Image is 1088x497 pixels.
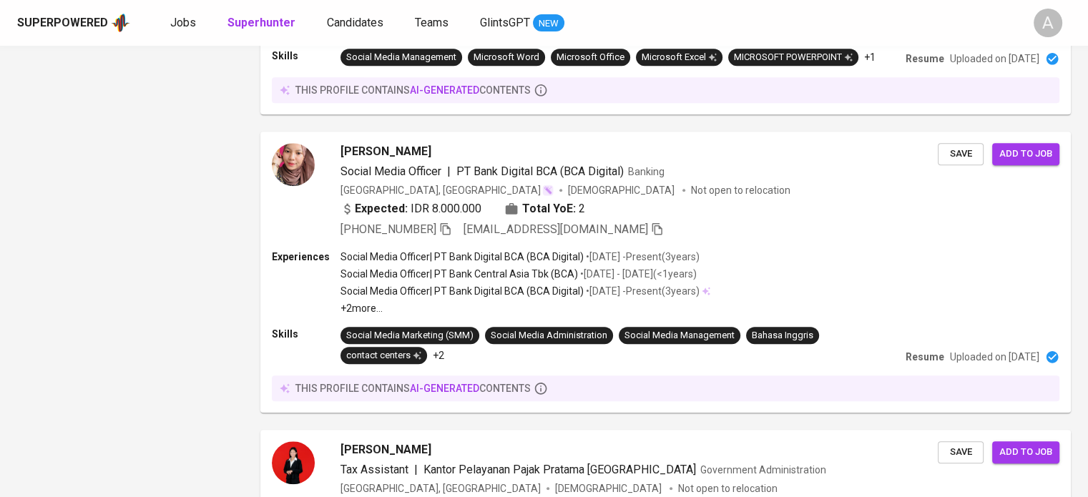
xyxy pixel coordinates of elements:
[542,184,554,196] img: magic_wand.svg
[17,12,130,34] a: Superpoweredapp logo
[906,51,944,66] p: Resume
[1034,9,1062,37] div: A
[578,267,697,281] p: • [DATE] - [DATE] ( <1 years )
[272,49,340,63] p: Skills
[678,481,778,496] p: Not open to relocation
[999,146,1052,162] span: Add to job
[227,16,295,29] b: Superhunter
[491,329,607,343] div: Social Media Administration
[346,349,421,363] div: contact centers
[410,383,479,394] span: AI-generated
[340,267,578,281] p: Social Media Officer | PT Bank Central Asia Tbk (BCA)
[327,16,383,29] span: Candidates
[992,441,1059,463] button: Add to job
[340,200,481,217] div: IDR 8.000.000
[950,51,1039,66] p: Uploaded on [DATE]
[340,164,441,178] span: Social Media Officer
[415,16,449,29] span: Teams
[938,143,984,165] button: Save
[170,14,199,32] a: Jobs
[568,183,677,197] span: [DEMOGRAPHIC_DATA]
[111,12,130,34] img: app logo
[272,441,315,484] img: 1b7dc6aca5325cdc2d3556e7b78bf965.jpg
[340,222,436,236] span: [PHONE_NUMBER]
[272,327,340,341] p: Skills
[480,16,530,29] span: GlintsGPT
[999,444,1052,461] span: Add to job
[272,250,340,264] p: Experiences
[584,250,700,264] p: • [DATE] - Present ( 3 years )
[340,250,584,264] p: Social Media Officer | PT Bank Digital BCA (BCA Digital)
[340,481,541,496] div: [GEOGRAPHIC_DATA], [GEOGRAPHIC_DATA]
[346,329,474,343] div: Social Media Marketing (SMM)
[864,50,876,64] p: +1
[340,284,584,298] p: Social Media Officer | PT Bank Digital BCA (BCA Digital)
[945,146,976,162] span: Save
[340,183,554,197] div: [GEOGRAPHIC_DATA], [GEOGRAPHIC_DATA]
[340,463,408,476] span: Tax Assistant
[17,15,108,31] div: Superpowered
[340,143,431,160] span: [PERSON_NAME]
[414,461,418,478] span: |
[624,329,735,343] div: Social Media Management
[945,444,976,461] span: Save
[456,164,624,178] span: PT Bank Digital BCA (BCA Digital)
[642,51,717,64] div: Microsoft Excel
[423,463,696,476] span: Kantor Pelayanan Pajak Pratama [GEOGRAPHIC_DATA]
[992,143,1059,165] button: Add to job
[734,51,853,64] div: MICROSOFT POWERPOINT
[950,350,1039,364] p: Uploaded on [DATE]
[938,441,984,463] button: Save
[906,350,944,364] p: Resume
[700,464,826,476] span: Government Administration
[340,301,710,315] p: +2 more ...
[272,143,315,186] img: 1ae0b09c1e2932e4563b71bbe0eb4056.jpeg
[464,222,648,236] span: [EMAIL_ADDRESS][DOMAIN_NAME]
[555,481,664,496] span: [DEMOGRAPHIC_DATA]
[260,132,1071,413] a: [PERSON_NAME]Social Media Officer|PT Bank Digital BCA (BCA Digital)Banking[GEOGRAPHIC_DATA], [GEO...
[522,200,576,217] b: Total YoE:
[327,14,386,32] a: Candidates
[346,51,456,64] div: Social Media Management
[480,14,564,32] a: GlintsGPT NEW
[579,200,585,217] span: 2
[295,381,531,395] p: this profile contains contents
[584,284,700,298] p: • [DATE] - Present ( 3 years )
[628,166,665,177] span: Banking
[433,348,444,363] p: +2
[170,16,196,29] span: Jobs
[533,16,564,31] span: NEW
[447,163,451,180] span: |
[415,14,451,32] a: Teams
[410,84,479,96] span: AI-generated
[752,329,813,343] div: Bahasa Inggris
[227,14,298,32] a: Superhunter
[691,183,790,197] p: Not open to relocation
[340,441,431,458] span: [PERSON_NAME]
[474,51,539,64] div: Microsoft Word
[355,200,408,217] b: Expected:
[557,51,624,64] div: Microsoft Office
[295,83,531,97] p: this profile contains contents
